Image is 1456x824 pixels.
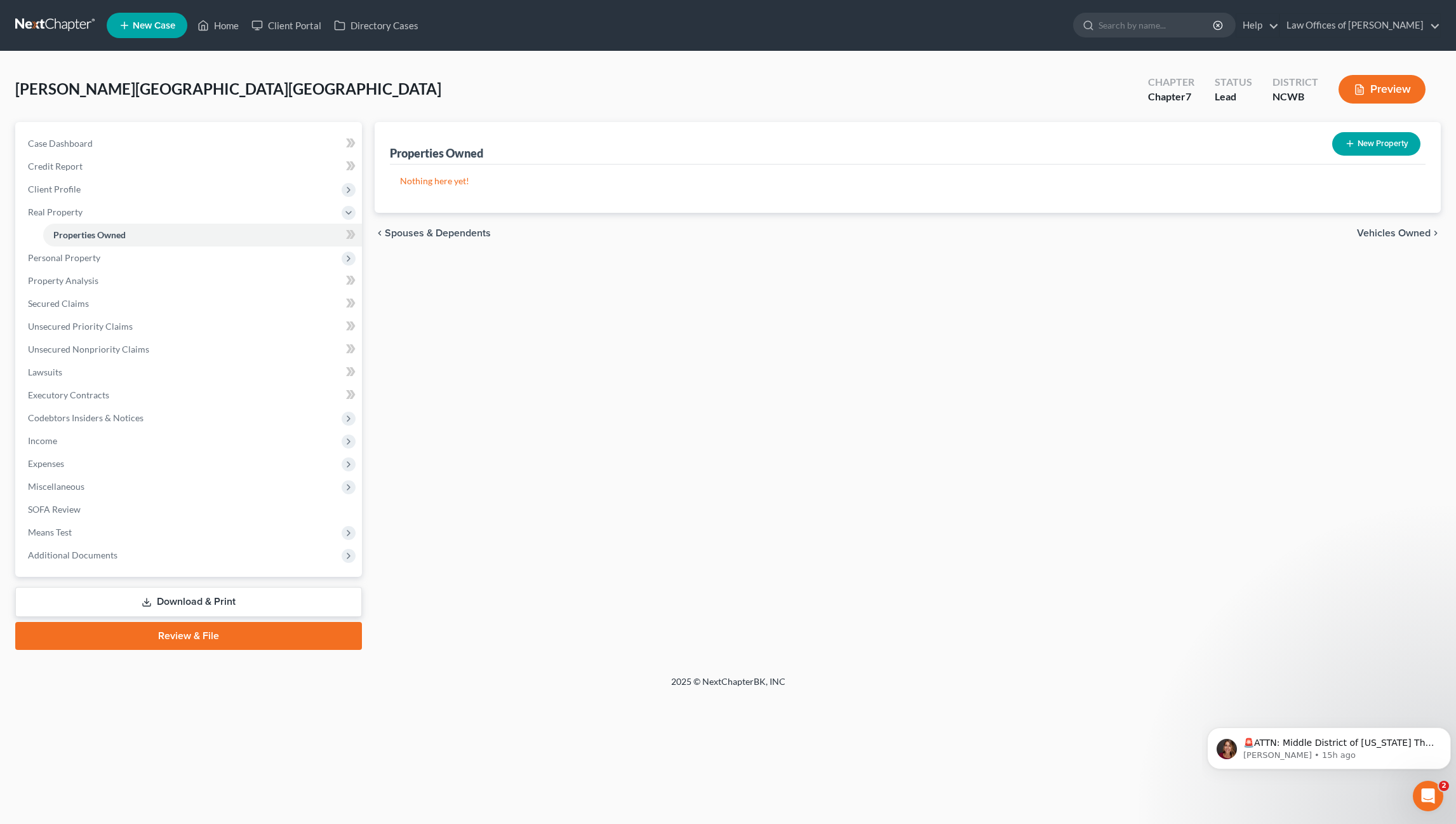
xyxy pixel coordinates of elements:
[1357,228,1441,238] button: Vehicles Owned chevron_right
[18,132,362,155] a: Case Dashboard
[191,14,245,37] a: Home
[43,224,362,247] a: Properties Owned
[1431,228,1441,238] i: chevron_right
[28,481,84,492] span: Miscellaneous
[1413,781,1443,811] iframe: Intercom live chat
[1215,75,1252,90] div: Status
[28,184,81,194] span: Client Profile
[15,79,441,98] span: [PERSON_NAME][GEOGRAPHIC_DATA][GEOGRAPHIC_DATA]
[28,138,93,149] span: Case Dashboard
[28,252,100,263] span: Personal Property
[1148,75,1194,90] div: Chapter
[133,21,175,30] span: New Case
[1439,781,1449,791] span: 2
[400,175,1415,187] p: Nothing here yet!
[1332,132,1420,156] button: New Property
[28,550,117,560] span: Additional Documents
[28,389,109,400] span: Executory Contracts
[18,269,362,292] a: Property Analysis
[28,435,57,446] span: Income
[18,498,362,521] a: SOFA Review
[245,14,328,37] a: Client Portal
[1236,14,1279,37] a: Help
[1280,14,1440,37] a: Law Offices of [PERSON_NAME]
[28,527,72,537] span: Means Test
[28,275,98,286] span: Property Analysis
[18,361,362,384] a: Lawsuits
[1272,75,1318,90] div: District
[18,315,362,338] a: Unsecured Priority Claims
[15,622,362,650] a: Review & File
[28,367,62,377] span: Lawsuits
[1186,90,1191,102] span: 7
[53,229,126,240] span: Properties Owned
[28,344,149,355] span: Unsecured Nonpriority Claims
[1202,701,1456,790] iframe: Intercom notifications message
[18,384,362,407] a: Executory Contracts
[1215,90,1252,104] div: Lead
[28,298,89,309] span: Secured Claims
[375,228,491,238] button: chevron_left Spouses & Dependents
[390,145,483,161] div: Properties Owned
[28,321,133,332] span: Unsecured Priority Claims
[1148,90,1194,104] div: Chapter
[1339,75,1426,104] button: Preview
[18,292,362,315] a: Secured Claims
[28,161,83,172] span: Credit Report
[1099,13,1215,37] input: Search by name...
[1272,90,1318,104] div: NCWB
[28,504,81,515] span: SOFA Review
[15,587,362,617] a: Download & Print
[18,155,362,178] a: Credit Report
[328,14,425,37] a: Directory Cases
[18,338,362,361] a: Unsecured Nonpriority Claims
[1357,228,1431,238] span: Vehicles Owned
[28,412,144,423] span: Codebtors Insiders & Notices
[375,228,385,238] i: chevron_left
[366,675,1090,698] div: 2025 © NextChapterBK, INC
[28,206,83,217] span: Real Property
[385,228,491,238] span: Spouses & Dependents
[28,458,64,469] span: Expenses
